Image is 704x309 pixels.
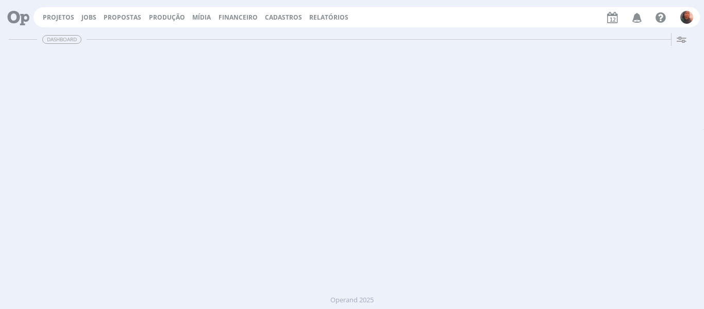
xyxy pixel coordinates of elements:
button: Cadastros [262,13,305,22]
button: Projetos [40,13,77,22]
button: Produção [146,13,188,22]
img: C [680,11,693,24]
a: Jobs [81,13,96,22]
a: Produção [149,13,185,22]
a: Financeiro [219,13,258,22]
button: Propostas [100,13,144,22]
a: Mídia [192,13,211,22]
a: Propostas [104,13,141,22]
button: Jobs [78,13,99,22]
button: Financeiro [215,13,261,22]
button: C [680,8,694,26]
span: Dashboard [42,35,81,44]
a: Projetos [43,13,74,22]
a: Relatórios [309,13,348,22]
button: Relatórios [306,13,351,22]
span: Cadastros [265,13,302,22]
button: Mídia [189,13,214,22]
